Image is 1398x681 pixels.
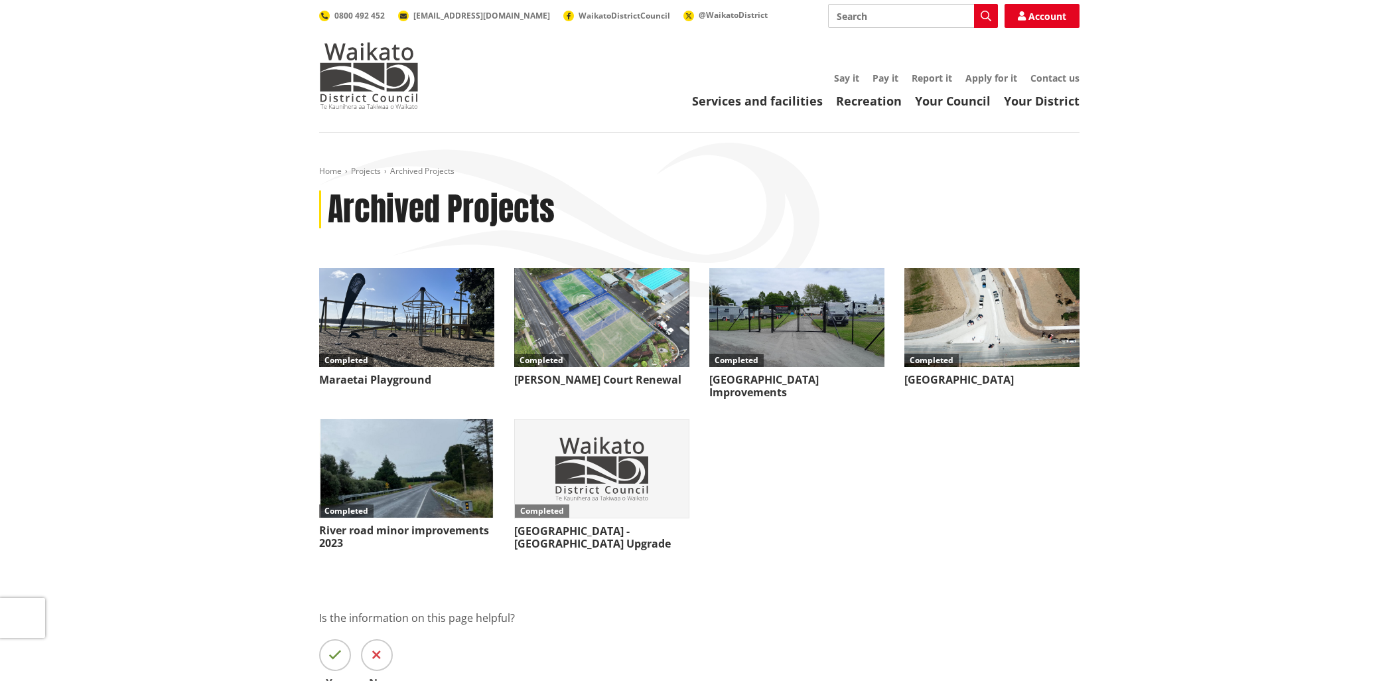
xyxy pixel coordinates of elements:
span: @WaikatoDistrict [699,9,768,21]
div: Completed [514,354,569,367]
img: Completed 5 [709,268,884,367]
a: Projects [351,165,381,177]
a: Report it [912,72,952,84]
h3: [GEOGRAPHIC_DATA] Improvements [709,374,884,399]
div: Completed [904,354,959,367]
a: Services and facilities [692,93,823,109]
input: Search input [828,4,998,28]
a: WaikatoDistrictCouncil [563,10,670,21]
img: Lightybody Reserve Courts Feb 2024 [514,268,689,367]
a: Apply for it [965,72,1017,84]
img: PR-21250 River Road Minor Improvements 3 [319,419,494,518]
nav: breadcrumb [319,166,1080,177]
a: Completed [PERSON_NAME] Court Renewal [514,268,689,386]
a: Say it [834,72,859,84]
span: WaikatoDistrictCouncil [579,10,670,21]
a: [EMAIL_ADDRESS][DOMAIN_NAME] [398,10,550,21]
a: 0800 492 452 [319,10,385,21]
a: Your District [1004,93,1080,109]
a: Your Council [915,93,991,109]
img: Tuakau - West Street Carpark Upgrade [515,419,689,517]
p: Is the information on this page helpful? [319,610,1080,626]
h3: [GEOGRAPHIC_DATA] - [GEOGRAPHIC_DATA] Upgrade [514,525,689,550]
a: Contact us [1030,72,1080,84]
h3: Maraetai Playground [319,374,494,386]
span: [EMAIL_ADDRESS][DOMAIN_NAME] [413,10,550,21]
a: Completed [GEOGRAPHIC_DATA] - [GEOGRAPHIC_DATA] Upgrade [514,419,689,550]
a: Home [319,165,342,177]
div: Completed [319,504,374,518]
a: Completed [GEOGRAPHIC_DATA] Improvements [709,268,884,399]
h3: [GEOGRAPHIC_DATA] [904,374,1080,386]
a: Completed Maraetai Bay playground opening Maraetai Playground [319,268,494,386]
a: Completed River road minor improvements 2023 [319,419,494,550]
a: Recreation [836,93,902,109]
a: @WaikatoDistrict [683,9,768,21]
h1: Archived Projects [328,190,555,229]
img: Maraetai Bay playground opening [319,268,494,367]
img: Horsham Downs Link Overhead View [904,268,1080,367]
div: Completed [319,354,374,367]
a: Completed [GEOGRAPHIC_DATA] [904,268,1080,386]
a: Account [1005,4,1080,28]
h3: [PERSON_NAME] Court Renewal [514,374,689,386]
span: 0800 492 452 [334,10,385,21]
a: Pay it [873,72,898,84]
span: Archived Projects [390,165,454,177]
div: Completed [709,354,764,367]
h3: River road minor improvements 2023 [319,524,494,550]
div: Completed [515,504,569,518]
img: Waikato District Council - Te Kaunihera aa Takiwaa o Waikato [319,42,419,109]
